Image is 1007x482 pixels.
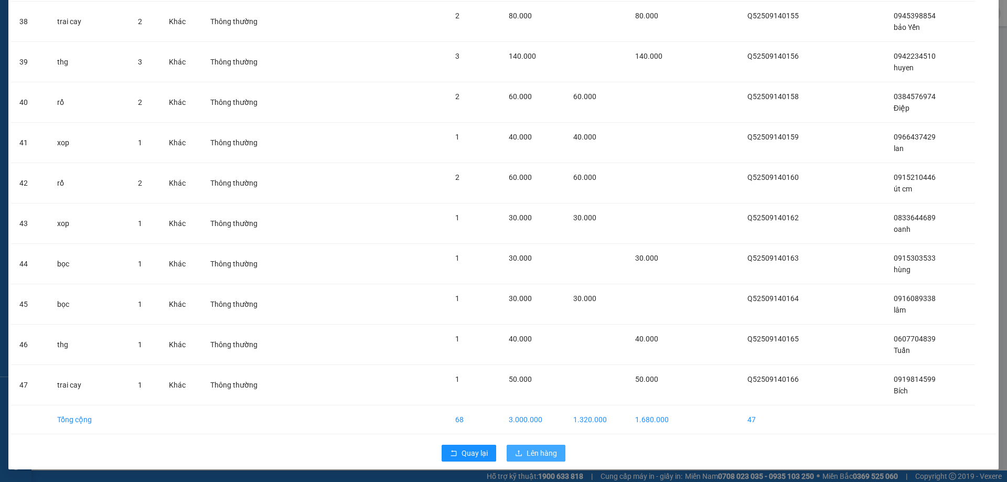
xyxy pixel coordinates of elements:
[527,447,557,459] span: Lên hàng
[11,203,49,244] td: 43
[160,82,202,123] td: Khác
[202,284,281,325] td: Thông thường
[49,244,130,284] td: bọc
[138,179,142,187] span: 2
[160,2,202,42] td: Khác
[509,52,536,60] span: 140.000
[894,133,936,141] span: 0966437429
[138,219,142,228] span: 1
[160,163,202,203] td: Khác
[49,82,130,123] td: rổ
[573,133,596,141] span: 40.000
[509,12,532,20] span: 80.000
[160,203,202,244] td: Khác
[894,52,936,60] span: 0942234510
[202,42,281,82] td: Thông thường
[11,284,49,325] td: 45
[202,365,281,405] td: Thông thường
[500,405,564,434] td: 3.000.000
[138,340,142,349] span: 1
[11,244,49,284] td: 44
[455,254,459,262] span: 1
[509,133,532,141] span: 40.000
[202,2,281,42] td: Thông thường
[11,42,49,82] td: 39
[455,173,459,181] span: 2
[509,335,532,343] span: 40.000
[894,254,936,262] span: 0915303533
[202,123,281,163] td: Thông thường
[515,449,522,458] span: upload
[450,449,457,458] span: rollback
[573,213,596,222] span: 30.000
[11,365,49,405] td: 47
[894,173,936,181] span: 0915210446
[202,203,281,244] td: Thông thường
[747,52,799,60] span: Q52509140156
[49,123,130,163] td: xop
[894,104,909,112] span: Điệp
[894,387,908,395] span: Bích
[894,346,910,355] span: Tuấn
[894,294,936,303] span: 0916089338
[747,375,799,383] span: Q52509140166
[894,265,910,274] span: hùng
[160,284,202,325] td: Khác
[627,405,689,434] td: 1.680.000
[894,185,912,193] span: út cm
[160,325,202,365] td: Khác
[747,335,799,343] span: Q52509140165
[447,405,500,434] td: 68
[49,284,130,325] td: bọc
[455,294,459,303] span: 1
[49,405,130,434] td: Tổng cộng
[507,445,565,462] button: uploadLên hàng
[11,2,49,42] td: 38
[11,123,49,163] td: 41
[49,365,130,405] td: trai cay
[894,375,936,383] span: 0919814599
[202,82,281,123] td: Thông thường
[747,254,799,262] span: Q52509140163
[49,203,130,244] td: xop
[635,52,662,60] span: 140.000
[573,92,596,101] span: 60.000
[565,405,627,434] td: 1.320.000
[509,254,532,262] span: 30.000
[138,58,142,66] span: 3
[635,254,658,262] span: 30.000
[509,92,532,101] span: 60.000
[509,173,532,181] span: 60.000
[509,375,532,383] span: 50.000
[442,445,496,462] button: rollbackQuay lại
[747,213,799,222] span: Q52509140162
[202,325,281,365] td: Thông thường
[509,294,532,303] span: 30.000
[455,335,459,343] span: 1
[202,244,281,284] td: Thông thường
[160,365,202,405] td: Khác
[138,98,142,106] span: 2
[894,213,936,222] span: 0833644689
[747,92,799,101] span: Q52509140158
[49,42,130,82] td: thg
[49,2,130,42] td: trai cay
[573,294,596,303] span: 30.000
[894,225,910,233] span: oanh
[747,173,799,181] span: Q52509140160
[160,42,202,82] td: Khác
[747,12,799,20] span: Q52509140155
[894,23,920,31] span: bảo Yến
[202,163,281,203] td: Thông thường
[573,173,596,181] span: 60.000
[455,52,459,60] span: 3
[138,300,142,308] span: 1
[138,381,142,389] span: 1
[455,133,459,141] span: 1
[11,82,49,123] td: 40
[635,335,658,343] span: 40.000
[49,163,130,203] td: rổ
[455,375,459,383] span: 1
[49,325,130,365] td: thg
[11,325,49,365] td: 46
